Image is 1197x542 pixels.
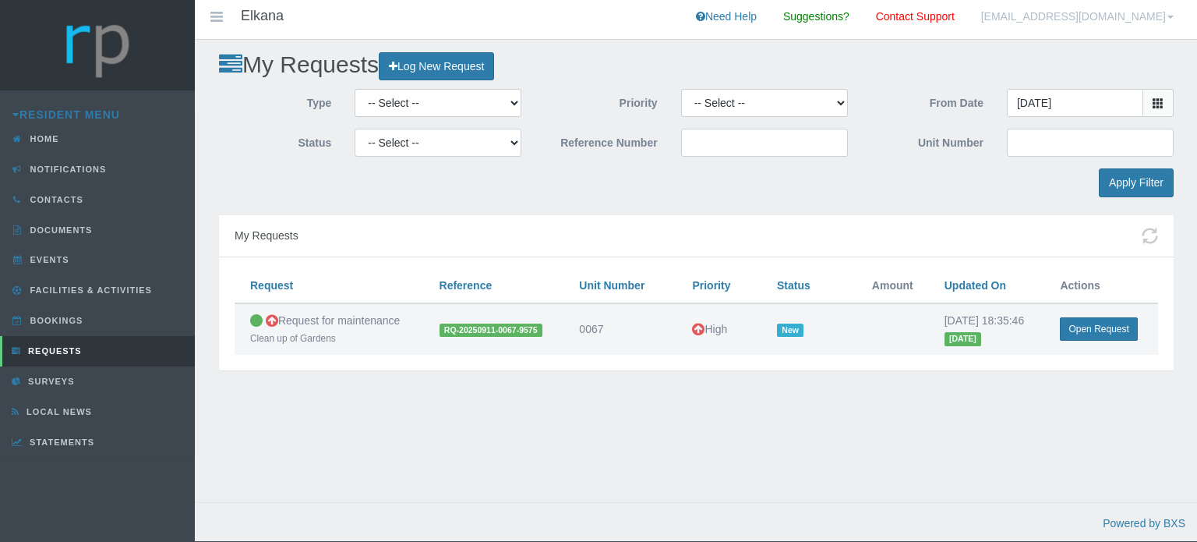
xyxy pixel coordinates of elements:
a: Reference [440,279,493,292]
label: From Date [860,89,995,112]
h2: My Requests [219,51,1174,80]
td: [DATE] 18:35:46 [929,303,1045,356]
label: Status [207,129,343,152]
span: Requests [24,346,82,356]
span: Surveys [24,377,74,386]
span: New [777,324,803,337]
span: Home [26,134,59,143]
label: Unit Number [860,129,995,152]
span: Documents [26,225,93,235]
a: Status [777,279,810,292]
a: Priority [692,279,730,292]
a: Updated On [945,279,1006,292]
span: RQ-20250911-0067-9575 [440,324,542,337]
span: [DATE] [945,332,981,345]
span: Amount [872,279,913,292]
td: 0067 [563,303,676,356]
h4: Elkana [241,9,284,24]
span: Notifications [26,165,107,174]
a: Log New Request [379,52,494,81]
a: Request [250,279,293,292]
span: Actions [1060,279,1100,292]
label: Reference Number [533,129,669,152]
a: Powered by BXS [1103,517,1185,530]
span: Contacts [26,195,83,204]
span: Statements [26,437,94,447]
div: My Requests [219,215,1174,257]
td: Request for maintenance [235,303,424,356]
td: High [676,303,761,356]
span: Events [26,255,69,264]
small: Clean up of Gardens [250,333,336,344]
a: Unit Number [579,279,644,292]
span: Bookings [26,316,83,325]
span: Facilities & Activities [26,285,152,295]
input: Apply Filter [1099,168,1174,197]
a: Resident Menu [12,108,120,121]
span: Local News [23,407,92,416]
a: Open Request [1060,317,1137,341]
label: Type [207,89,343,112]
label: Priority [533,89,669,112]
